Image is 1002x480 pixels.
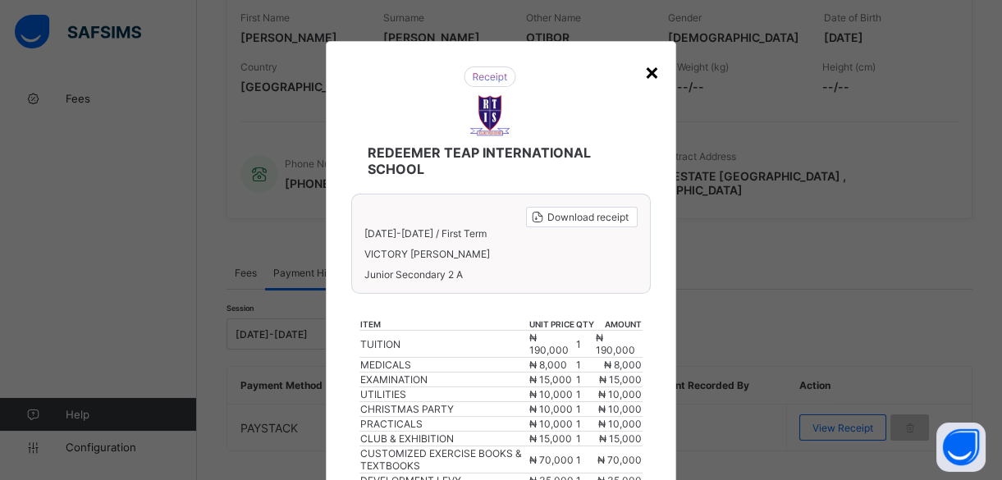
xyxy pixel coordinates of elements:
[575,373,595,387] td: 1
[364,227,487,240] span: [DATE]-[DATE] / First Term
[575,318,595,331] th: qty
[597,454,642,466] span: ₦ 70,000
[529,359,567,371] span: ₦ 8,000
[360,432,528,445] div: CLUB & EXHIBITION
[598,403,642,415] span: ₦ 10,000
[368,144,620,177] span: REDEEMER TEAP INTERNATIONAL SCHOOL
[598,388,642,400] span: ₦ 10,000
[575,432,595,446] td: 1
[604,359,642,371] span: ₦ 8,000
[360,403,528,415] div: CHRISTMAS PARTY
[575,331,595,358] td: 1
[360,447,528,472] div: CUSTOMIZED EXERCISE BOOKS & TEXTBOOKS
[529,373,572,386] span: ₦ 15,000
[364,248,638,260] span: VICTORY [PERSON_NAME]
[360,373,528,386] div: EXAMINATION
[599,432,642,445] span: ₦ 15,000
[529,388,573,400] span: ₦ 10,000
[529,454,574,466] span: ₦ 70,000
[364,268,638,281] span: Junior Secondary 2 A
[644,57,660,85] div: ×
[528,318,575,331] th: unit price
[575,446,595,473] td: 1
[595,318,642,331] th: amount
[529,403,573,415] span: ₦ 10,000
[936,423,986,472] button: Open asap
[575,402,595,417] td: 1
[360,388,528,400] div: UTILITIES
[464,66,516,87] img: receipt.26f346b57495a98c98ef9b0bc63aa4d8.svg
[360,418,528,430] div: PRACTICALS
[469,95,510,136] img: REDEEMER TEAP INTERNATIONAL SCHOOL
[529,418,573,430] span: ₦ 10,000
[575,417,595,432] td: 1
[596,331,635,356] span: ₦ 190,000
[599,373,642,386] span: ₦ 15,000
[598,418,642,430] span: ₦ 10,000
[575,387,595,402] td: 1
[529,432,572,445] span: ₦ 15,000
[547,211,629,223] span: Download receipt
[360,359,528,371] div: MEDICALS
[359,318,528,331] th: item
[575,358,595,373] td: 1
[529,331,569,356] span: ₦ 190,000
[360,338,528,350] div: TUITION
